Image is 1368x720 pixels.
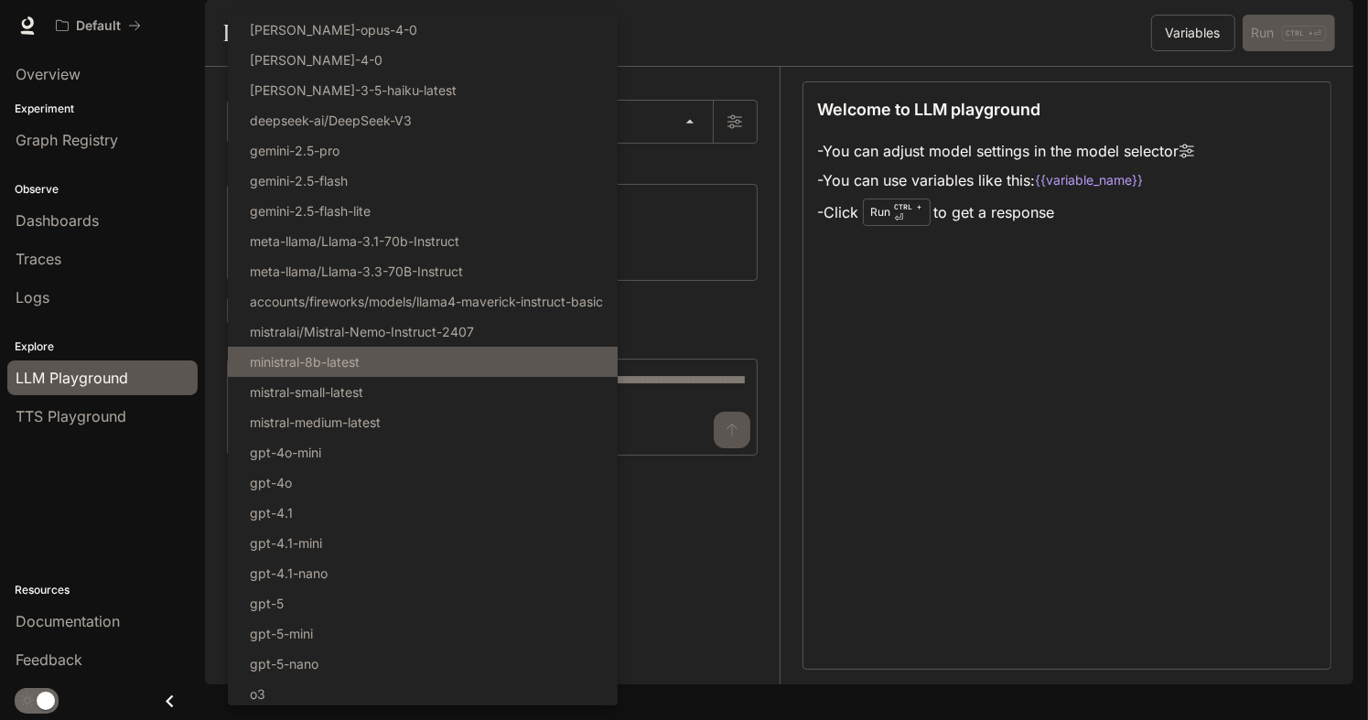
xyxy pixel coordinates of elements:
p: gpt-4.1-mini [250,533,322,553]
p: [PERSON_NAME]-4-0 [250,50,382,70]
p: meta-llama/Llama-3.3-70B-Instruct [250,262,463,281]
p: meta-llama/Llama-3.1-70b-Instruct [250,231,459,251]
p: gpt-4.1-nano [250,564,328,583]
p: mistral-medium-latest [250,413,381,432]
p: [PERSON_NAME]-3-5-haiku-latest [250,81,457,100]
p: gemini-2.5-pro [250,141,339,160]
p: deepseek-ai/DeepSeek-V3 [250,111,412,130]
p: mistralai/Mistral-Nemo-Instruct-2407 [250,322,474,341]
p: accounts/fireworks/models/llama4-maverick-instruct-basic [250,292,603,311]
p: mistral-small-latest [250,382,363,402]
p: ministral-8b-latest [250,352,360,371]
p: [PERSON_NAME]-opus-4-0 [250,20,417,39]
p: gpt-4.1 [250,503,293,522]
p: gpt-5-mini [250,624,313,643]
p: gemini-2.5-flash-lite [250,201,371,220]
p: gpt-4o-mini [250,443,321,462]
p: gpt-5 [250,594,284,613]
p: gpt-4o [250,473,292,492]
p: gpt-5-nano [250,654,318,673]
p: o3 [250,684,265,704]
p: gemini-2.5-flash [250,171,348,190]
